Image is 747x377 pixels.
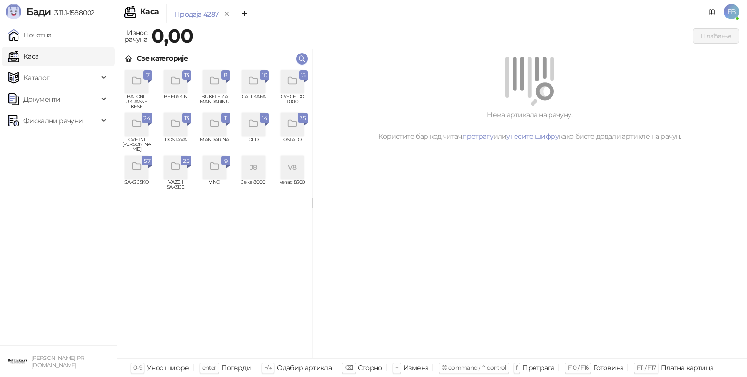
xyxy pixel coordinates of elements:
span: venac 8500 [277,180,308,195]
span: 0-9 [133,364,142,371]
a: Каса [8,47,38,66]
span: Jelka 8000 [238,180,269,195]
a: унесите шифру [506,132,559,141]
span: Фискални рачуни [23,111,83,130]
div: Измена [403,361,428,374]
span: VINO [199,180,230,195]
span: ↑/↓ [264,364,272,371]
div: Продаја 4287 [175,9,218,19]
div: Платна картица [661,361,714,374]
span: BALONI I UKRASNE KESE [121,94,152,109]
div: Све категорије [137,53,188,64]
div: Износ рачуна [123,26,149,46]
span: DOSTAVA [160,137,191,152]
div: Унос шифре [147,361,189,374]
small: [PERSON_NAME] PR [DOMAIN_NAME] [31,355,84,369]
button: Плаћање [693,28,739,44]
div: V8 [281,156,304,179]
span: 10 [262,70,267,81]
img: 64x64-companyLogo-0e2e8aaa-0bd2-431b-8613-6e3c65811325.png [8,352,27,371]
span: + [395,364,398,371]
a: Почетна [8,25,52,45]
span: 15 [301,70,306,81]
span: MANDARINA [199,137,230,152]
div: Сторно [358,361,382,374]
div: J8 [242,156,265,179]
span: 14 [262,113,267,124]
span: BUKETE ZA MANDARINU [199,94,230,109]
span: 9 [223,156,228,166]
a: Документација [704,4,720,19]
span: CVETNI [PERSON_NAME] [121,137,152,152]
span: SAKSIJSKO [121,180,152,195]
strong: 0,00 [151,24,193,48]
span: 13 [184,70,189,81]
span: OLD [238,137,269,152]
span: 25 [183,156,189,166]
span: ⌫ [345,364,353,371]
div: Претрага [522,361,554,374]
div: grid [117,68,312,358]
span: Бади [26,6,51,18]
span: 24 [143,113,150,124]
span: CAJ I KAFA [238,94,269,109]
span: CVECE DO 1.000 [277,94,308,109]
div: Потврди [221,361,251,374]
span: Документи [23,90,60,109]
span: F10 / F16 [568,364,588,371]
span: 7 [145,70,150,81]
span: 57 [144,156,150,166]
span: 8 [223,70,228,81]
div: Нема артикала на рачуну. Користите бар код читач, или како бисте додали артикле на рачун. [324,109,735,142]
span: enter [202,364,216,371]
img: Logo [6,4,21,19]
div: Одабир артикла [277,361,332,374]
span: OSTALO [277,137,308,152]
span: 11 [223,113,228,124]
a: претрагу [462,132,493,141]
button: remove [220,10,233,18]
span: ⌘ command / ⌃ control [442,364,506,371]
span: EB [724,4,739,19]
span: 35 [300,113,306,124]
div: Готовина [593,361,623,374]
span: 13 [184,113,189,124]
span: Каталог [23,68,50,88]
span: F11 / F17 [637,364,656,371]
div: Каса [140,8,159,16]
span: f [516,364,517,371]
span: BEERSKIN [160,94,191,109]
span: 3.11.1-f588002 [51,8,94,17]
span: VAZE I SAKSIJE [160,180,191,195]
button: Add tab [235,4,254,23]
